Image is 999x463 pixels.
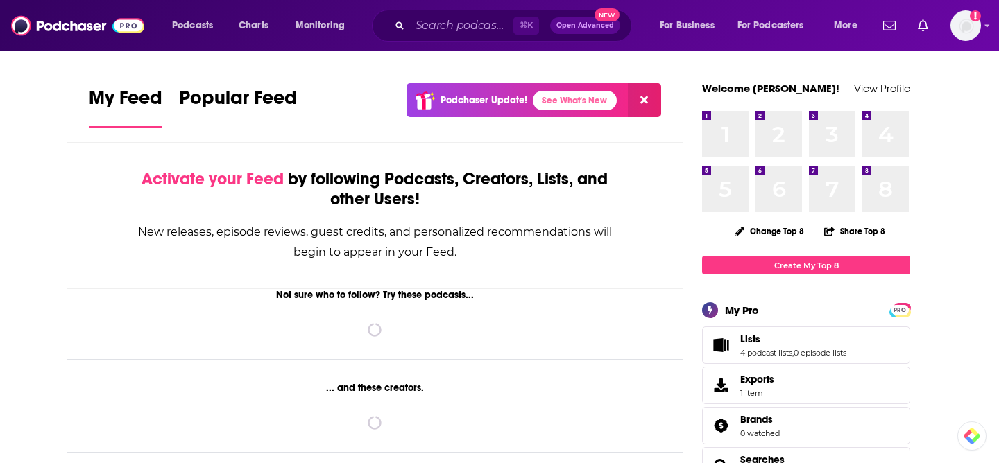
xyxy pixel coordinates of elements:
button: open menu [650,15,732,37]
button: Share Top 8 [823,218,886,245]
a: Lists [740,333,846,345]
a: My Feed [89,86,162,128]
span: Brands [702,407,910,444]
div: Not sure who to follow? Try these podcasts... [67,289,683,301]
span: Monitoring [296,16,345,35]
span: Lists [740,333,760,345]
a: Brands [740,413,780,426]
a: Exports [702,367,910,404]
a: Charts [230,15,277,37]
a: PRO [891,304,908,315]
a: Show notifications dropdown [912,14,934,37]
button: open menu [162,15,231,37]
a: Popular Feed [179,86,297,128]
span: Podcasts [172,16,213,35]
span: ⌘ K [513,17,539,35]
div: New releases, episode reviews, guest credits, and personalized recommendations will begin to appe... [137,222,613,262]
div: ... and these creators. [67,382,683,394]
a: Lists [707,335,735,355]
span: Brands [740,413,773,426]
button: open menu [728,15,824,37]
span: More [834,16,857,35]
img: Podchaser - Follow, Share and Rate Podcasts [11,12,144,39]
span: Open Advanced [556,22,614,29]
span: Exports [740,373,774,385]
span: My Feed [89,86,162,118]
span: , [792,348,794,358]
button: open menu [824,15,875,37]
a: Show notifications dropdown [878,14,901,37]
div: Search podcasts, credits, & more... [385,10,645,42]
button: Show profile menu [950,10,981,41]
span: Logged in as zhopson [950,10,981,41]
span: Lists [702,326,910,364]
a: 0 watched [740,428,780,438]
div: My Pro [725,304,759,317]
input: Search podcasts, credits, & more... [410,15,513,37]
p: Podchaser Update! [441,94,527,106]
button: open menu [286,15,363,37]
a: See What's New [533,91,617,110]
span: For Business [660,16,715,35]
span: For Podcasters [737,16,804,35]
button: Open AdvancedNew [550,17,620,34]
span: Activate your Feed [142,168,284,189]
button: Change Top 8 [726,222,812,240]
a: Brands [707,416,735,435]
span: Popular Feed [179,86,297,118]
span: PRO [891,305,908,315]
a: Welcome [PERSON_NAME]! [702,82,839,95]
a: Create My Top 8 [702,256,910,274]
div: by following Podcasts, Creators, Lists, and other Users! [137,169,613,209]
svg: Add a profile image [970,10,981,21]
span: Charts [239,16,268,35]
a: 4 podcast lists [740,348,792,358]
span: Exports [707,376,735,395]
a: View Profile [854,82,910,95]
span: New [595,8,620,21]
span: 1 item [740,388,774,398]
a: 0 episode lists [794,348,846,358]
img: User Profile [950,10,981,41]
